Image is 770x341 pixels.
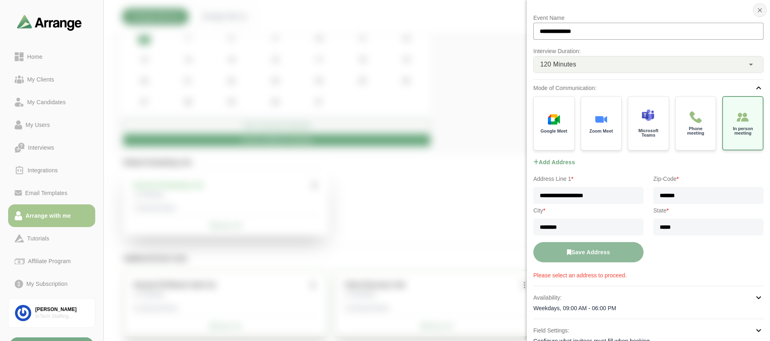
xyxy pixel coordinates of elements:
[23,279,71,289] div: My Subscription
[8,250,95,272] a: Affiliate Program
[533,326,569,335] p: Field Settings:
[24,75,58,84] div: My Clients
[737,111,749,123] img: IIn person
[533,304,764,312] div: Weekdays, 09:00 AM - 06:00 PM
[22,188,71,198] div: Email Templates
[533,271,764,279] p: Please select an address to proceed.
[22,211,74,221] div: Arrange with me
[17,15,82,30] img: arrangeai-name-small-logo.4d2b8aee.svg
[533,206,644,215] label: City
[653,206,764,215] label: State
[35,306,88,313] div: [PERSON_NAME]
[8,91,95,114] a: My Candidates
[8,114,95,136] a: My Users
[25,256,74,266] div: Affiliate Program
[533,150,575,174] button: Add address
[642,109,654,121] img: Microsoft Teams
[653,174,764,184] label: Zip-Code
[24,234,52,243] div: Tutorials
[541,129,567,133] p: Google Meet
[8,68,95,91] a: My Clients
[533,13,764,23] p: Event Name
[8,272,95,295] a: My Subscription
[533,83,597,93] p: Mode of Communication:
[589,129,613,133] p: Zoom Meet
[8,159,95,182] a: Integrations
[35,313,88,320] div: InTech Staffing Solutions
[8,298,95,328] a: [PERSON_NAME]InTech Staffing Solutions
[8,227,95,250] a: Tutorials
[595,113,607,125] img: Zoom Meet
[635,129,662,137] p: Microsoft Teams
[24,165,61,175] div: Integrations
[689,111,702,123] img: Phone meeting
[24,52,46,62] div: Home
[548,113,560,125] img: Google Meet
[533,293,562,302] p: Availability:
[8,204,95,227] a: Arrange with me
[682,127,710,135] p: Phone meeting
[8,45,95,68] a: Home
[25,143,57,152] div: Interviews
[533,242,644,262] button: Save Address
[729,127,756,135] p: In person meeting
[22,120,53,130] div: My Users
[8,182,95,204] a: Email Templates
[533,46,764,56] p: Interview Duration:
[8,136,95,159] a: Interviews
[24,97,69,107] div: My Candidates
[533,174,644,184] label: Address Line 1
[540,59,576,70] span: 120 Minutes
